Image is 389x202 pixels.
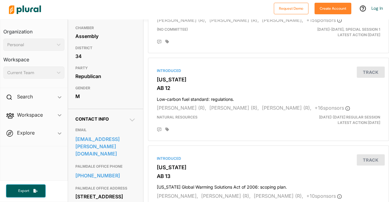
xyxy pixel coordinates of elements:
[157,17,206,23] span: [PERSON_NAME] (R),
[75,64,136,72] h3: PARTY
[75,126,136,134] h3: EMAIL
[262,17,303,23] span: [PERSON_NAME],
[157,94,380,102] h4: Low-carbon fuel standard: regulations.
[7,42,54,48] div: Personal
[307,115,385,125] div: Latest Action: [DATE]
[3,23,64,36] h3: Organization
[157,39,162,44] div: Add Position Statement
[3,51,64,64] h3: Workspace
[274,3,308,14] button: Request Demo
[6,184,46,197] button: Export
[75,84,136,92] h3: GENDER
[371,5,383,11] a: Log In
[209,105,259,111] span: [PERSON_NAME] (R),
[75,185,136,192] h3: PALMDALE OFFICE ADDRESS
[14,188,33,193] span: Export
[315,105,350,111] span: + 16 sponsor s
[306,193,342,199] span: + 10 sponsor s
[75,52,136,61] div: 34
[319,115,380,119] span: [DATE]-[DATE] Regular Session
[357,67,385,78] button: Track
[75,171,136,180] a: [PHONE_NUMBER]
[165,39,169,44] div: Add tags
[165,127,169,132] div: Add tags
[209,17,259,23] span: [PERSON_NAME] (R),
[317,27,380,32] span: [DATE]-[DATE], Special Session 1
[75,92,136,101] div: M
[201,193,251,199] span: [PERSON_NAME] (R),
[157,182,380,190] h4: [US_STATE] Global Warming Solutions Act of 2006: scoping plan.
[274,5,308,11] a: Request Demo
[75,44,136,52] h3: DISTRICT
[306,17,342,23] span: + 15 sponsor s
[315,5,351,11] a: Create Account
[157,68,380,74] div: Introduced
[315,3,351,14] button: Create Account
[157,156,380,161] div: Introduced
[262,105,312,111] span: [PERSON_NAME] (R),
[157,173,380,179] h3: AB 13
[152,27,307,38] div: (no committee)
[157,105,206,111] span: [PERSON_NAME] (R),
[75,116,109,122] span: Contact Info
[75,72,136,81] div: Republican
[75,24,136,32] h3: CHAMBER
[7,70,54,76] div: Current Team
[157,164,380,170] h3: [US_STATE]
[75,135,136,158] a: [EMAIL_ADDRESS][PERSON_NAME][DOMAIN_NAME]
[254,193,303,199] span: [PERSON_NAME] (R),
[157,127,162,132] div: Add Position Statement
[75,32,136,41] div: Assembly
[157,115,198,119] span: Natural Resources
[357,154,385,166] button: Track
[157,193,198,199] span: [PERSON_NAME],
[17,93,33,100] h2: Search
[157,85,380,91] h3: AB 12
[75,163,136,170] h3: PALMDALE OFFICE PHONE
[157,77,380,83] h3: [US_STATE]
[75,192,136,201] div: [STREET_ADDRESS]
[307,27,385,38] div: Latest Action: [DATE]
